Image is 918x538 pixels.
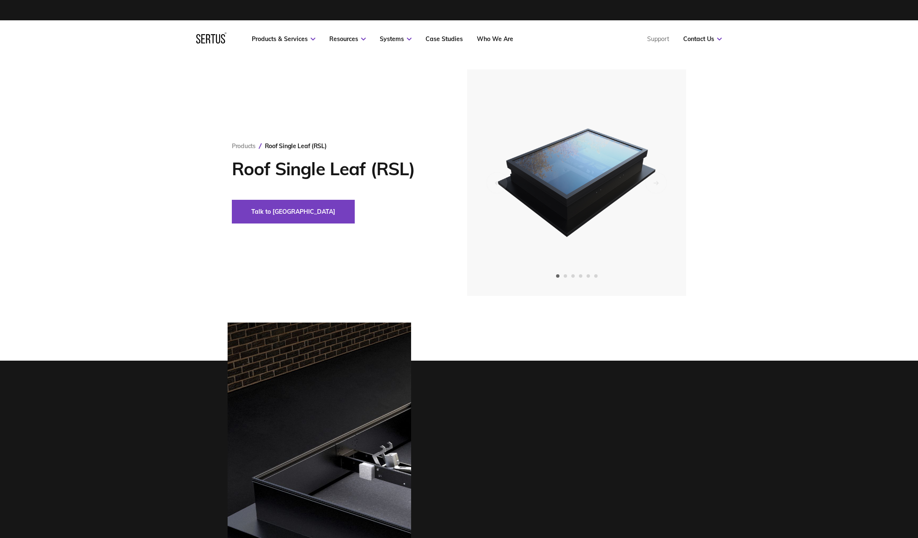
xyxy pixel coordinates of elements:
a: Products [232,142,256,150]
a: Contact Us [683,35,722,43]
a: Products & Services [252,35,315,43]
a: Support [647,35,669,43]
span: Go to slide 4 [579,274,582,278]
div: Previous slide [487,173,507,193]
button: Talk to [GEOGRAPHIC_DATA] [232,200,355,223]
span: Go to slide 5 [587,274,590,278]
a: Systems [380,35,412,43]
h1: Roof Single Leaf (RSL) [232,158,442,179]
span: Go to slide 2 [564,274,567,278]
div: Next slide [646,173,666,193]
span: Go to slide 6 [594,274,598,278]
span: Go to slide 3 [571,274,575,278]
a: Resources [329,35,366,43]
a: Who We Are [477,35,513,43]
a: Case Studies [426,35,463,43]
